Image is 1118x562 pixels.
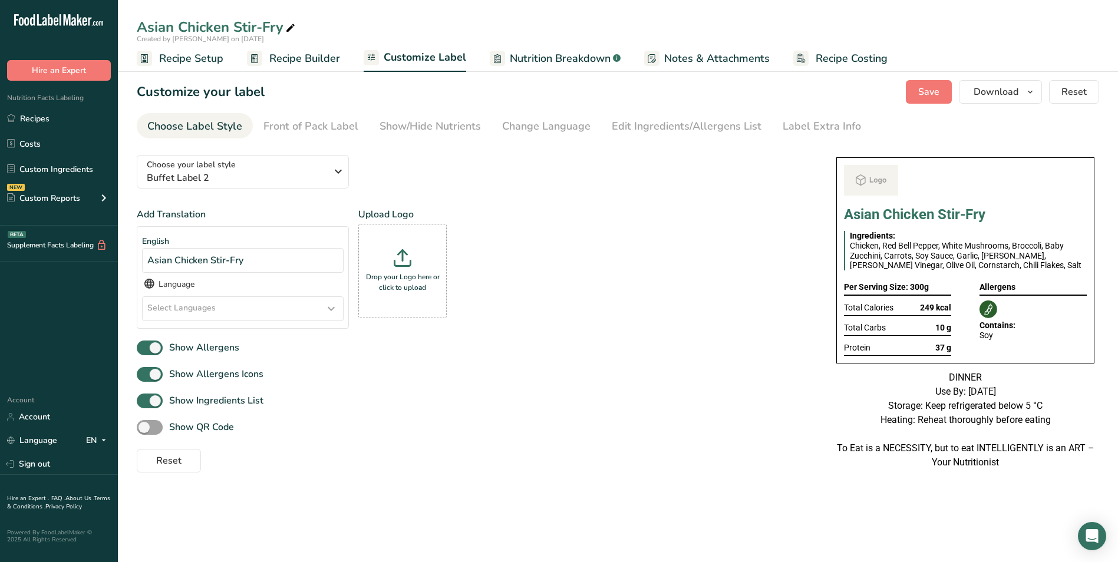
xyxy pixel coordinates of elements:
button: Reset [137,449,201,472]
span: Save [918,85,939,99]
div: Allergens [980,280,1087,296]
span: Reset [156,454,182,468]
span: 10 g [935,323,951,333]
span: Created by [PERSON_NAME] on [DATE] [137,34,264,44]
div: Change Language [502,118,591,134]
div: Open Intercom Messenger [1078,522,1106,550]
div: Label Extra Info [783,118,861,134]
a: Privacy Policy [45,503,82,511]
span: Chicken, Red Bell Pepper, White Mushrooms, Broccoli, Baby Zucchini, Carrots, Soy Sauce, Garlic, [... [850,241,1081,270]
a: Terms & Conditions . [7,494,110,511]
div: Asian Chicken Stir-Fry [142,248,344,273]
span: Customize Label [384,49,466,65]
span: Download [974,85,1018,99]
span: Recipe Setup [159,51,223,67]
div: Language [142,277,344,292]
span: 37 g [935,343,951,353]
div: Per Serving Size: 300g [844,280,951,296]
a: Hire an Expert . [7,494,49,503]
div: Show/Hide Nutrients [380,118,481,134]
span: Notes & Attachments [664,51,770,67]
button: Reset [1049,80,1099,104]
span: Reset [1061,85,1087,99]
p: Drop your Logo here or click to upload [361,272,444,293]
img: Soy [980,300,997,318]
a: Recipe Setup [137,45,223,72]
button: Choose your label style Buffet Label 2 [137,155,349,189]
span: Protein [844,343,870,353]
div: Powered By FoodLabelMaker © 2025 All Rights Reserved [7,529,111,543]
span: Show Allergens [163,340,239,355]
div: Front of Pack Label [263,118,358,134]
span: Recipe Builder [269,51,340,67]
a: Language [7,430,57,451]
a: Customize Label [364,44,466,72]
a: FAQ . [51,494,65,503]
span: Buffet Label 2 [147,171,327,185]
div: Upload Logo [358,207,447,318]
span: Choose your label style [147,158,236,171]
span: Show QR Code [163,420,234,434]
div: Soy [980,330,1087,340]
div: Edit Ingredients/Allergens List [612,118,761,134]
div: Asian Chicken Stir-Fry [137,16,298,38]
div: BETA [8,231,26,238]
span: Show Allergens Icons [163,367,263,381]
div: NEW [7,184,25,191]
div: Custom Reports [7,192,80,204]
h1: Customize your label [137,82,265,102]
div: Choose Label Style [147,118,242,134]
span: Total Calories [844,303,893,313]
span: 249 kcal [920,303,951,313]
a: About Us . [65,494,94,503]
h1: Asian Chicken Stir-Fry [844,207,1087,222]
div: Ingredients: [850,231,1082,241]
div: Select Languages [143,297,343,320]
button: Save [906,80,952,104]
a: Recipe Builder [247,45,340,72]
span: English [142,236,169,247]
div: Add Translation [137,207,349,329]
button: Hire an Expert [7,60,111,81]
span: Total Carbs [844,323,886,333]
a: Notes & Attachments [644,45,770,72]
div: EN [86,434,111,448]
button: Download [959,80,1042,104]
span: Recipe Costing [816,51,888,67]
div: DINNER Use By: [DATE] Storage: Keep refrigerated below 5 °C Heating: Reheat thoroughly before eat... [836,371,1094,470]
span: Contains: [980,320,1015,330]
span: Nutrition Breakdown [510,51,611,67]
span: Show Ingredients List [163,394,263,408]
a: Nutrition Breakdown [490,45,621,72]
a: Recipe Costing [793,45,888,72]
